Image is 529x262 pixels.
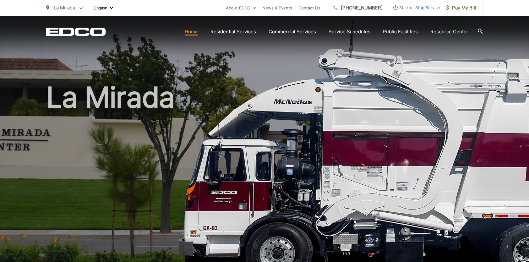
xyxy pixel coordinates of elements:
select: Select a language [92,5,114,11]
a: Contact Us [298,4,320,12]
a: Commercial Services [269,28,316,35]
a: EDCD logo. Return to the homepage. [46,27,106,36]
a: Service Schedules [329,28,370,35]
a: Public Facilities [383,28,418,35]
a: News & Events [262,4,292,12]
a: About EDCO [226,4,256,12]
a: Resource Center [430,28,468,35]
span: La Mirada [54,5,75,11]
a: Home [185,28,198,35]
a: Residential Services [210,28,256,35]
span: Pay My Bill [446,4,476,12]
